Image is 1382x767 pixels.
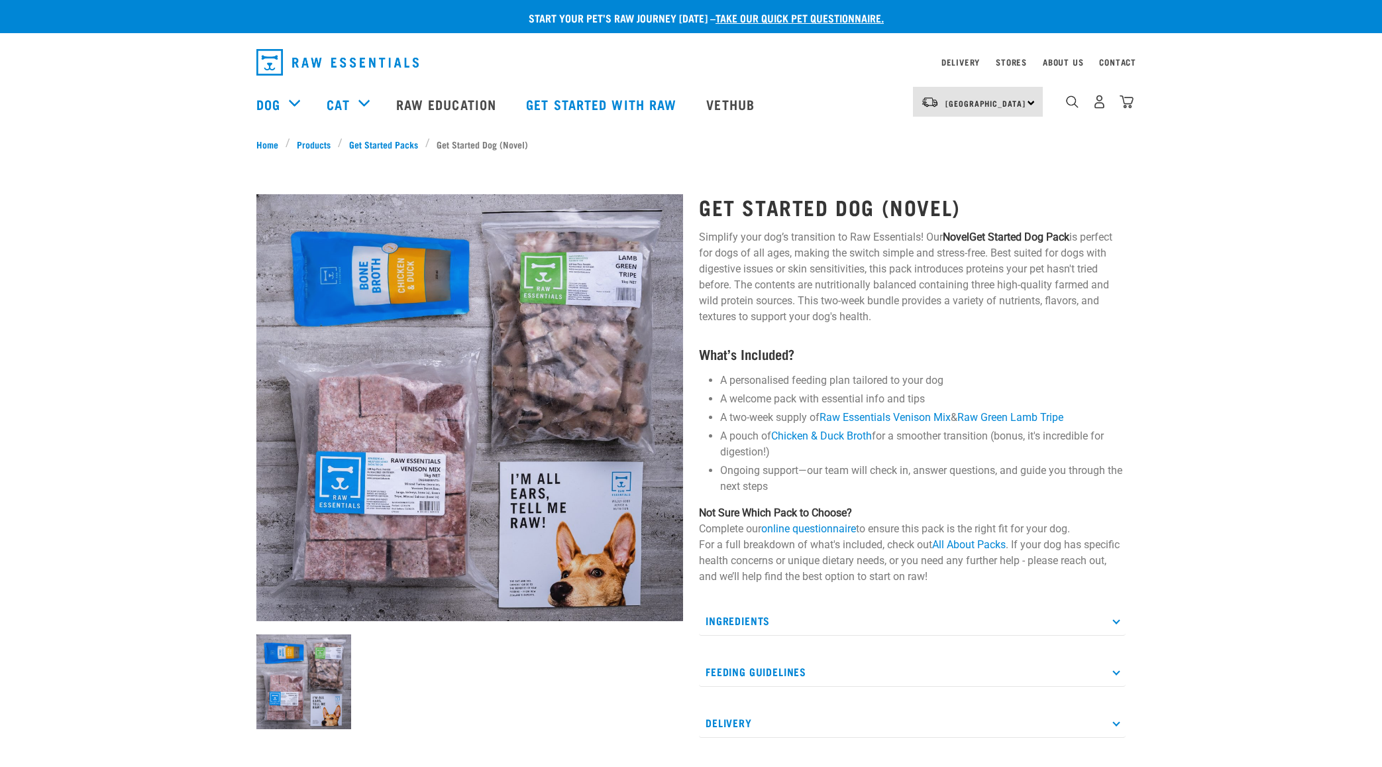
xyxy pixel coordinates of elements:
[699,657,1126,687] p: Feeding Guidelines
[290,137,338,151] a: Products
[699,505,1126,585] p: Complete our to ensure this pack is the right fit for your dog. For a full breakdown of what's in...
[957,411,1063,424] a: Raw Green Lamb Tripe
[699,506,852,519] strong: Not Sure Which Pack to Choose?
[720,428,1126,460] li: A pouch of for a smoother transition (bonus, it's incredible for digestion!)
[256,194,683,621] img: NSP Dog Novel Update
[720,410,1126,426] li: A two-week supply of &
[716,15,884,21] a: take our quick pet questionnaire.
[969,231,1069,243] strong: Get Started Dog Pack
[771,430,872,442] a: Chicken & Duck Broth
[720,373,1126,388] li: A personalised feeding plan tailored to your dog
[1120,95,1134,109] img: home-icon@2x.png
[256,94,280,114] a: Dog
[943,231,969,243] strong: Novel
[383,78,513,131] a: Raw Education
[945,101,1026,105] span: [GEOGRAPHIC_DATA]
[1099,60,1136,64] a: Contact
[699,350,794,357] strong: What’s Included?
[1092,95,1106,109] img: user.png
[699,195,1126,219] h1: Get Started Dog (Novel)
[256,49,419,76] img: Raw Essentials Logo
[932,538,1006,551] a: All About Packs
[343,137,425,151] a: Get Started Packs
[820,411,951,424] a: Raw Essentials Venison Mix
[246,44,1136,81] nav: dropdown navigation
[720,391,1126,407] li: A welcome pack with essential info and tips
[699,229,1126,325] p: Simplify your dog’s transition to Raw Essentials! Our is perfect for dogs of all ages, making the...
[1066,95,1079,108] img: home-icon-1@2x.png
[256,137,1126,151] nav: breadcrumbs
[941,60,980,64] a: Delivery
[761,522,856,535] a: online questionnaire
[256,634,351,729] img: NSP Dog Novel Update
[720,463,1126,495] li: Ongoing support—our team will check in, answer questions, and guide you through the next steps
[693,78,771,131] a: Vethub
[699,708,1126,738] p: Delivery
[996,60,1027,64] a: Stores
[513,78,693,131] a: Get started with Raw
[327,94,349,114] a: Cat
[699,606,1126,636] p: Ingredients
[256,137,286,151] a: Home
[921,96,939,108] img: van-moving.png
[1043,60,1083,64] a: About Us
